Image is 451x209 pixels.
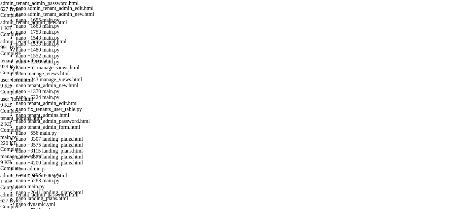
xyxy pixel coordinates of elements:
x-row: Last login: [DATE] from [TECHNICAL_ID] [3,3,365,7]
div: 991 Bytes [0,45,61,51]
div: (77, 37) [171,161,173,166]
span: admin_tenant_admin_new.html [0,173,67,185]
div: Complete [0,165,61,171]
div: 9 KB [0,159,61,165]
span: main.py [0,134,17,140]
x-row: enumlabel [3,88,365,93]
div: Complete [0,108,61,114]
x-row: root@teonchat:~/meuapp/flaskmkdir/oficial/app_delivery/templates/admin# nano [3,161,365,166]
span: user_form.html [0,77,61,89]
div: 9 KB [0,102,61,108]
x-row: MANAGER [3,97,365,101]
span: tenant_admin_form.html [0,58,53,63]
x-row: Password for user teonadmin: [3,16,365,20]
x-row: ATTENDANT [3,106,365,110]
x-row: COOK [3,114,365,119]
div: Complete [0,70,61,76]
x-row: root@teonchat:~/meuapp/flaskmkdir/oficial/app_delivery# cd [3,144,365,149]
div: 627 Bytes [0,6,61,12]
span: admin_tenant_admin_password.html [0,0,79,6]
div: 1 KB [0,179,61,185]
x-row: ADMIN [3,101,365,106]
span: admin_tenant_admin_new.html [0,19,67,31]
x-row: Type "help" for help. [3,28,365,33]
div: 9 KB [0,83,61,89]
div: Complete [0,127,61,133]
div: Complete [0,12,61,18]
x-row: restaurant_base=> [3,127,365,131]
div: Complete [0,89,61,95]
span: user_form.html [0,77,33,83]
span: manage_views.html [0,154,43,159]
x-row: root@teonchat:~/meuapp/flaskmkdir/oficial/app_delivery/templates/admin# nano admin_tenant_admin_e... [3,157,365,161]
span: admin_tenant_admin_new.html [0,173,67,178]
x-row: restaurant_base=> [3,37,365,41]
div: 220 KB [0,140,61,146]
span: admin_tenant_admin_password.html [0,192,79,204]
x-row: (5 rows) [3,119,365,123]
x-row: psql (16.10 (Ubuntu 16.10-0ubuntu0.24.04.1)) [3,20,365,24]
x-row: FROM pg_type t [3,54,365,58]
x-row: root@teonchat:~# cd meuapp/flaskmkdir/oficial/app_delivery [3,7,365,11]
x-row: SELECT e.enumlabel [3,46,365,50]
span: user_form.html [0,96,61,108]
span: tenant_admins.html [0,115,61,127]
span: main.py [0,134,61,146]
div: Complete [0,51,61,56]
span: manage_views.html [0,154,61,165]
div: Complete [0,31,61,37]
span: admin_tenant_admin_edit.html [0,39,66,51]
span: admin_tenant_admin_password.html [0,192,79,197]
div: 1 KB [0,25,61,31]
span: tenant_admins.html [0,115,42,121]
div: Complete [0,185,61,191]
span: admin_tenant_admin_edit.html [0,39,66,44]
div: 2 KB [0,121,61,127]
x-row: WHERE t.typname = 'userrole' [3,71,365,76]
span: admin_tenant_admin_new.html [0,19,67,25]
x-row: ----------- [3,93,365,97]
x-row: root@teonchat:~# cd meuapp/flaskmkdir/oficial/app_delivery/templates/admin [3,149,365,153]
span: user_form.html [0,96,33,102]
x-row: \q [3,131,365,136]
x-row: root@teonchat:~/meuapp/flaskmkdir/oficial/app_delivery# nano [3,136,365,140]
x-row: root@teonchat:~/meuapp/flaskmkdir/oficial/app_delivery# nano +1655 main.py [3,140,365,144]
x-row: ORDER BY e.enumsortorder; [3,80,365,84]
div: 929 Bytes [0,64,61,70]
span: admin_tenant_admin_password.html [0,0,79,12]
x-row: JOIN pg_enum e ON t.oid = e.enumtypid [3,63,365,67]
x-row: DELIVERY [3,110,365,114]
div: Complete [0,146,61,152]
x-row: root@teonchat:~/meuapp/flaskmkdir/oficial/app_delivery/templates/admin# nano admin_tenant_admin_n... [3,153,365,157]
span: tenant_admin_form.html [0,58,61,70]
x-row: SSL connection (protocol: TLSv1.3, cipher: TLS_AES_256_GCM_SHA384, compression: off) [3,24,365,28]
div: 627 Bytes [0,198,61,204]
x-row: root@teonchat:~/meuapp/flaskmkdir/oficial/app_delivery# psql -h localhost -U teonadmin -d restaur... [3,11,365,16]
